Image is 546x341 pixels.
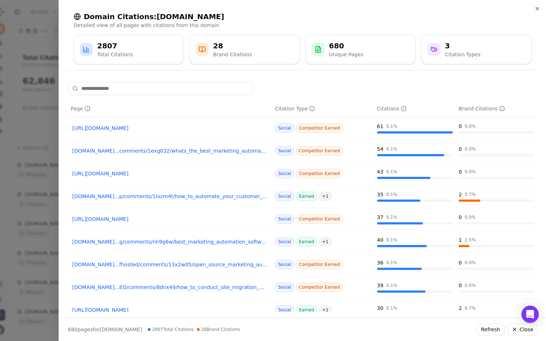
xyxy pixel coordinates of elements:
[459,214,462,221] div: 0
[213,51,252,58] div: Brand Citations
[319,192,332,201] span: + 1
[465,237,476,243] div: 2.5 %
[377,168,383,175] div: 43
[272,101,374,117] th: citationTypes
[377,145,383,153] div: 54
[74,22,532,29] p: Detailed view of all pages with citations from this domain
[377,191,383,198] div: 35
[465,214,476,220] div: 0.0 %
[377,123,383,130] div: 61
[386,169,398,175] div: 0.1 %
[275,237,294,246] span: Social
[377,105,407,112] div: Citations
[445,51,480,58] div: Citation Types
[377,282,383,289] div: 39
[72,306,268,314] a: [URL][DOMAIN_NAME]
[296,123,343,133] span: Competitor Earned
[97,41,133,51] div: 2807
[296,283,343,292] span: Competitor Earned
[72,124,268,132] a: [URL][DOMAIN_NAME]
[296,260,343,269] span: Competitor Earned
[386,214,398,220] div: 0.1 %
[465,123,476,129] div: 0.0 %
[296,146,343,156] span: Competitor Earned
[459,123,462,130] div: 0
[459,236,462,244] div: 1
[72,193,268,200] a: [DOMAIN_NAME]...p/comments/1iozm4t/how_to_automate_your_customer_support_in_clickup
[377,305,383,312] div: 30
[72,261,268,268] a: [DOMAIN_NAME]...fhosted/comments/13x2w05/open_source_marketing_automation_new_stuff
[148,327,194,332] span: 2807 Total Citations
[296,305,317,315] span: Earned
[386,192,398,197] div: 0.1 %
[465,192,476,197] div: 5.7 %
[275,169,294,178] span: Social
[275,283,294,292] span: Social
[275,192,294,201] span: Social
[71,105,90,112] div: Page
[508,324,537,335] button: Close
[72,170,268,177] a: [URL][DOMAIN_NAME]
[296,214,343,224] span: Competitor Earned
[97,51,133,58] div: Total Citations
[296,169,343,178] span: Competitor Earned
[100,327,142,332] span: [DOMAIN_NAME]
[213,41,252,51] div: 28
[72,284,268,291] a: [DOMAIN_NAME]...EO/comments/8dnx49/how_to_conduct_site_migration_without_losing_seo
[459,305,462,312] div: 2
[459,191,462,198] div: 2
[74,12,532,22] h2: Domain Citations: [DOMAIN_NAME]
[476,324,505,335] button: Refresh
[459,282,462,289] div: 0
[465,283,476,288] div: 0.0 %
[68,101,272,117] th: page
[275,305,294,315] span: Social
[377,236,383,244] div: 40
[68,326,142,333] p: page s for
[465,146,476,152] div: 0.0 %
[445,41,480,51] div: 3
[456,101,537,117] th: brandCitationCount
[296,192,317,201] span: Earned
[68,327,78,332] span: 680
[459,145,462,153] div: 0
[377,214,383,221] div: 37
[459,105,505,112] div: Brand Citations
[197,327,240,332] span: 28 Brand Citations
[459,168,462,175] div: 0
[72,215,268,223] a: [URL][DOMAIN_NAME]
[275,214,294,224] span: Social
[296,237,317,246] span: Earned
[329,51,363,58] div: Unique Pages
[386,123,398,129] div: 0.1 %
[465,260,476,266] div: 0.0 %
[329,41,363,51] div: 680
[275,123,294,133] span: Social
[465,305,476,311] div: 6.7 %
[374,101,456,117] th: totalCitationCount
[386,283,398,288] div: 0.1 %
[459,259,462,266] div: 0
[275,146,294,156] span: Social
[465,169,476,175] div: 0.0 %
[386,260,398,266] div: 0.1 %
[386,146,398,152] div: 0.1 %
[386,305,398,311] div: 0.1 %
[377,259,383,266] div: 36
[386,237,398,243] div: 0.1 %
[319,237,332,246] span: + 1
[72,238,268,245] a: [DOMAIN_NAME]...g/comments/nh9g6w/best_marketing_automation_software_or_tools_for_a
[319,305,332,315] span: + 1
[72,147,268,154] a: [DOMAIN_NAME]...comments/1exg032/whats_the_best_marketing_automation_tool_out_there
[275,260,294,269] span: Social
[275,105,315,112] div: Citation Type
